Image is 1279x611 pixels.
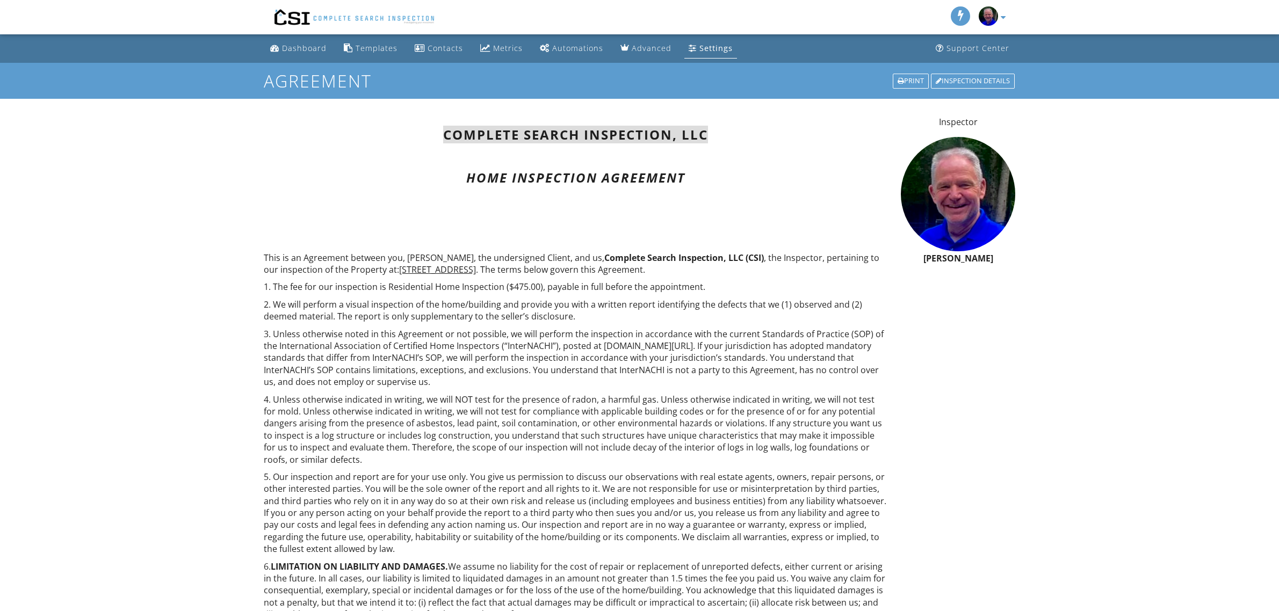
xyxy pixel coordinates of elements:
strong: Complete Search Inspection, LLC (CSI) [604,252,764,264]
a: Metrics [476,39,527,59]
p: 3. Unless otherwise noted in this Agreement or not possible, we will perform the inspection in ac... [264,328,888,388]
strong: Home Inspection Agreement [466,169,685,186]
div: Support Center [946,43,1009,53]
span: [STREET_ADDRESS] [399,264,476,275]
strong: COMPLETE SEARCH INSPECTION, LLC [443,126,708,143]
a: Advanced [616,39,676,59]
p: 5. Our inspection and report are for your use only. You give us permission to discuss our observa... [264,471,888,555]
a: Print [892,72,930,90]
div: Automations [552,43,603,53]
p: Inspector [901,116,1015,128]
a: Dashboard [266,39,331,59]
h6: [PERSON_NAME] [901,254,1015,264]
div: Contacts [428,43,463,53]
div: Inspection Details [931,74,1015,89]
img: Complete Search Inspection LLC [264,3,443,32]
div: Dashboard [282,43,327,53]
a: Inspection Details [930,72,1016,90]
h1: Agreement [264,71,1016,90]
div: Advanced [632,43,671,53]
div: Templates [356,43,398,53]
div: Metrics [493,43,523,53]
img: 10cbd88a34124807bb8fa2dacaeda74f.jpeg [901,137,1015,251]
a: Automations (Advanced) [536,39,608,59]
a: Support Center [931,39,1014,59]
p: 2. We will perform a visual inspection of the home/building and provide you with a written report... [264,299,888,323]
p: 1. The fee for our inspection is Residential Home Inspection ($475.00), payable in full before th... [264,281,888,293]
div: Print [893,74,929,89]
div: Settings [699,43,733,53]
p: 4. Unless otherwise indicated in writing, we will NOT test for the presence of radon, a harmful g... [264,394,888,465]
a: Settings [684,39,737,59]
p: This is an Agreement between you, [PERSON_NAME], the undersigned Client, and us, , the Inspector,... [264,252,888,276]
a: Contacts [410,39,467,59]
a: Templates [339,39,402,59]
span: LIMITATION ON LIABILITY AND DAMAGES. [271,561,448,572]
img: 10cbd88a34124807bb8fa2dacaeda74f.jpeg [979,6,998,26]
